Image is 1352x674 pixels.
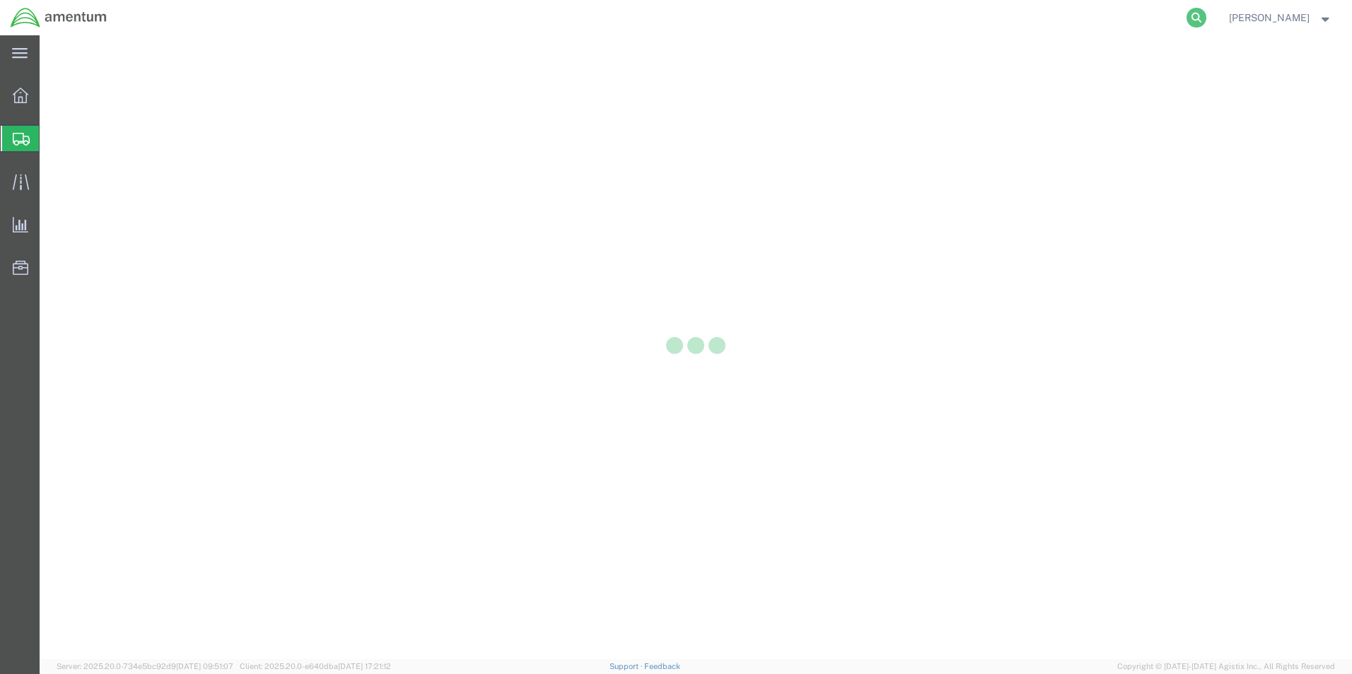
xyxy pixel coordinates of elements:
[57,662,233,670] span: Server: 2025.20.0-734e5bc92d9
[176,662,233,670] span: [DATE] 09:51:07
[610,662,645,670] a: Support
[644,662,680,670] a: Feedback
[1229,10,1310,25] span: Claudia Fernandez
[240,662,391,670] span: Client: 2025.20.0-e640dba
[338,662,391,670] span: [DATE] 17:21:12
[10,7,107,28] img: logo
[1117,661,1335,673] span: Copyright © [DATE]-[DATE] Agistix Inc., All Rights Reserved
[1228,9,1333,26] button: [PERSON_NAME]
